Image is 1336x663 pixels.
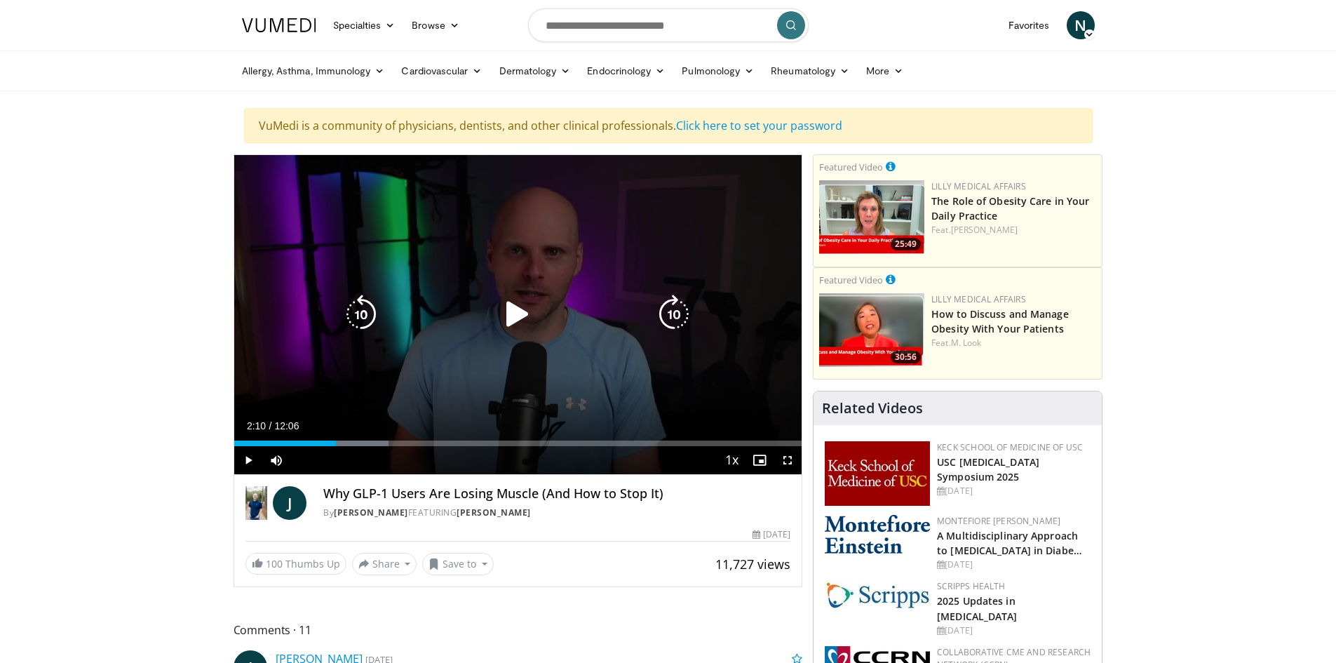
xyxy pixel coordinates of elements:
[937,580,1005,592] a: Scripps Health
[937,594,1017,622] a: 2025 Updates in [MEDICAL_DATA]
[262,446,290,474] button: Mute
[819,274,883,286] small: Featured Video
[234,57,393,85] a: Allergy, Asthma, Immunology
[245,553,346,575] a: 100 Thumbs Up
[269,420,272,431] span: /
[931,194,1089,222] a: The Role of Obesity Care in Your Daily Practice
[931,224,1096,236] div: Feat.
[247,420,266,431] span: 2:10
[819,293,924,367] img: c98a6a29-1ea0-4bd5-8cf5-4d1e188984a7.png.150x105_q85_crop-smart_upscale.png
[819,180,924,254] a: 25:49
[422,553,494,575] button: Save to
[274,420,299,431] span: 12:06
[819,180,924,254] img: e1208b6b-349f-4914-9dd7-f97803bdbf1d.png.150x105_q85_crop-smart_upscale.png
[244,108,1093,143] div: VuMedi is a community of physicians, dentists, and other clinical professionals.
[325,11,404,39] a: Specialties
[266,557,283,570] span: 100
[715,556,790,572] span: 11,727 views
[323,507,790,519] div: By FEATURING
[1000,11,1058,39] a: Favorites
[457,507,531,518] a: [PERSON_NAME]
[825,515,930,554] img: b0142b4c-93a1-4b58-8f91-5265c282693c.png.150x105_q85_autocrop_double_scale_upscale_version-0.2.png
[717,446,745,474] button: Playback Rate
[825,441,930,506] img: 7b941f1f-d101-407a-8bfa-07bd47db01ba.png.150x105_q85_autocrop_double_scale_upscale_version-0.2.jpg
[937,529,1082,557] a: A Multidisciplinary Approach to [MEDICAL_DATA] in Diabe…
[891,351,921,363] span: 30:56
[891,238,921,250] span: 25:49
[528,8,809,42] input: Search topics, interventions
[676,118,842,133] a: Click here to set your password
[579,57,673,85] a: Endocrinology
[242,18,316,32] img: VuMedi Logo
[937,455,1039,483] a: USC [MEDICAL_DATA] Symposium 2025
[937,485,1091,497] div: [DATE]
[937,515,1060,527] a: Montefiore [PERSON_NAME]
[819,293,924,367] a: 30:56
[403,11,468,39] a: Browse
[234,446,262,474] button: Play
[673,57,762,85] a: Pulmonology
[245,486,268,520] img: Dr. Jordan Rennicke
[931,307,1069,335] a: How to Discuss and Manage Obesity With Your Patients
[234,155,802,475] video-js: Video Player
[323,486,790,502] h4: Why GLP-1 Users Are Losing Muscle (And How to Stop It)
[234,441,802,446] div: Progress Bar
[931,180,1026,192] a: Lilly Medical Affairs
[491,57,579,85] a: Dermatology
[937,624,1091,637] div: [DATE]
[1067,11,1095,39] a: N
[234,621,803,639] span: Comments 11
[951,224,1018,236] a: [PERSON_NAME]
[352,553,417,575] button: Share
[937,558,1091,571] div: [DATE]
[858,57,912,85] a: More
[822,400,923,417] h4: Related Videos
[273,486,306,520] a: J
[393,57,490,85] a: Cardiovascular
[937,441,1083,453] a: Keck School of Medicine of USC
[762,57,858,85] a: Rheumatology
[753,528,790,541] div: [DATE]
[951,337,982,349] a: M. Look
[931,337,1096,349] div: Feat.
[819,161,883,173] small: Featured Video
[334,507,408,518] a: [PERSON_NAME]
[825,580,930,609] img: c9f2b0b7-b02a-4276-a72a-b0cbb4230bc1.jpg.150x105_q85_autocrop_double_scale_upscale_version-0.2.jpg
[774,446,802,474] button: Fullscreen
[745,446,774,474] button: Enable picture-in-picture mode
[931,293,1026,305] a: Lilly Medical Affairs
